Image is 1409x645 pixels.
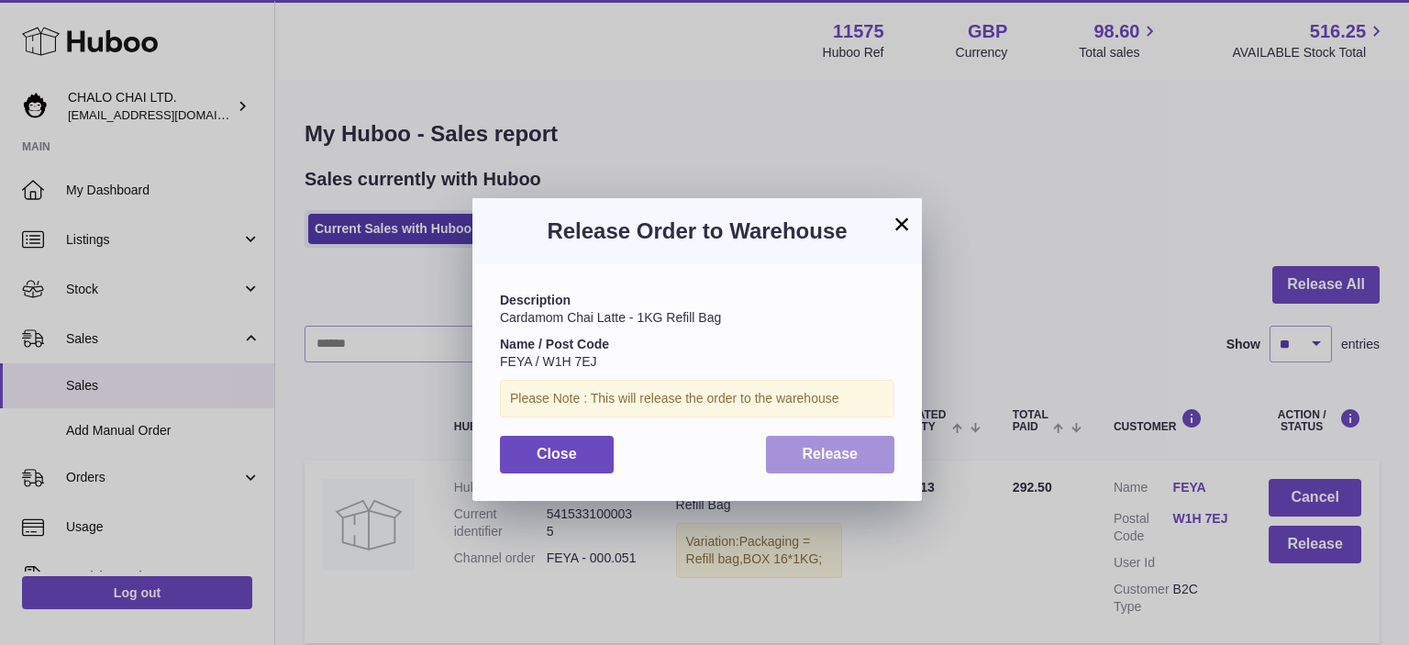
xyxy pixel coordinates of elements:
[500,380,894,417] div: Please Note : This will release the order to the warehouse
[500,354,597,369] span: FEYA / W1H 7EJ
[891,213,913,235] button: ×
[537,446,577,462] span: Close
[500,310,721,325] span: Cardamom Chai Latte - 1KG Refill Bag
[766,436,895,473] button: Release
[803,446,859,462] span: Release
[500,436,614,473] button: Close
[500,293,571,307] strong: Description
[500,217,894,246] h3: Release Order to Warehouse
[500,337,609,351] strong: Name / Post Code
